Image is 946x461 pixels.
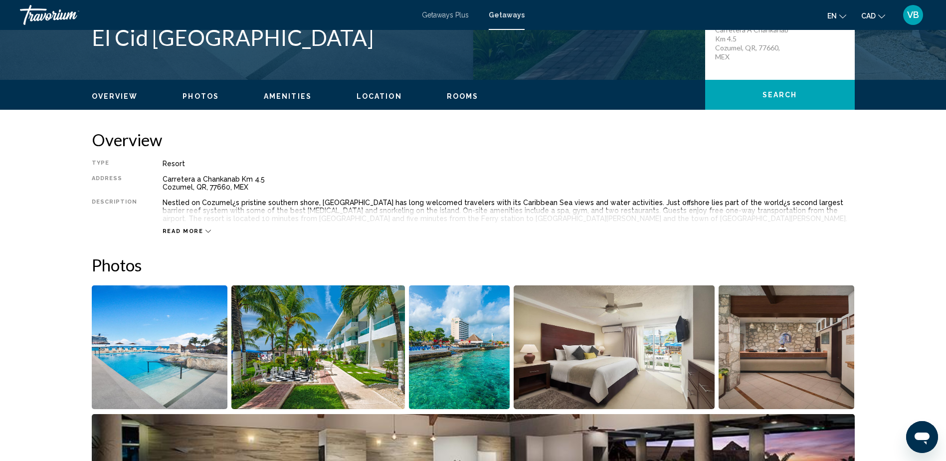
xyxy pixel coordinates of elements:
div: Type [92,160,138,168]
span: en [827,12,837,20]
p: Carretera a Chankanab Km 4.5 Cozumel, QR, 77660, MEX [715,25,795,61]
div: Address [92,175,138,191]
button: Open full-screen image slider [409,285,510,410]
button: Search [705,80,855,110]
span: Amenities [264,92,312,100]
span: Overview [92,92,138,100]
button: Open full-screen image slider [92,285,228,410]
button: Open full-screen image slider [514,285,715,410]
h1: El Cid [GEOGRAPHIC_DATA] [92,24,695,50]
a: Getaways [489,11,525,19]
button: Read more [163,228,211,235]
span: Location [357,92,402,100]
button: Open full-screen image slider [231,285,405,410]
span: Read more [163,228,203,234]
button: Change currency [861,8,885,23]
div: Resort [163,160,855,168]
h2: Overview [92,130,855,150]
iframe: Button to launch messaging window [906,421,938,453]
button: Open full-screen image slider [719,285,855,410]
button: Rooms [447,92,479,101]
a: Getaways Plus [422,11,469,19]
div: Carretera a Chankanab Km 4.5 Cozumel, QR, 77660, MEX [163,175,855,191]
div: Nestled on Cozumel¿s pristine southern shore, [GEOGRAPHIC_DATA] has long welcomed travelers with ... [163,199,855,223]
h2: Photos [92,255,855,275]
button: Overview [92,92,138,101]
span: Search [762,91,797,99]
button: Change language [827,8,846,23]
span: Rooms [447,92,479,100]
button: Location [357,92,402,101]
button: Amenities [264,92,312,101]
button: User Menu [900,4,926,25]
span: VB [907,10,919,20]
div: Description [92,199,138,223]
button: Photos [183,92,219,101]
span: CAD [861,12,876,20]
span: Photos [183,92,219,100]
a: Travorium [20,5,412,25]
